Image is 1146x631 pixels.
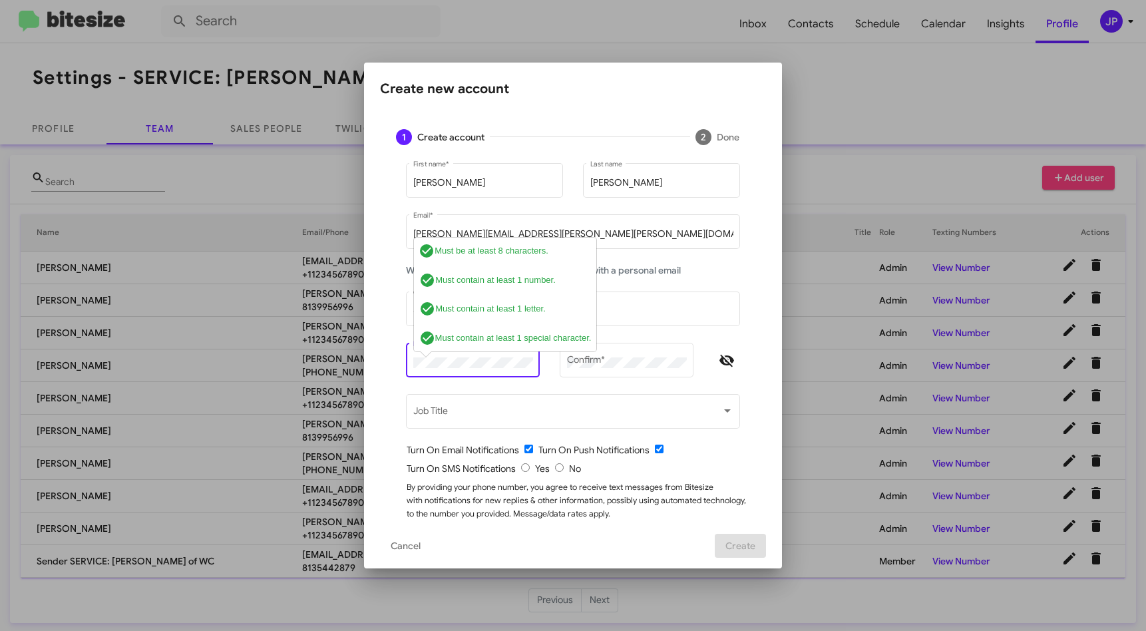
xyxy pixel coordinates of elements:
[380,534,431,558] button: Cancel
[422,272,588,288] label: Must contain at least 1 number.
[391,534,421,558] span: Cancel
[419,243,435,259] i: check_circle
[406,264,681,276] span: Work email only - you can't log into Bitesize with a personal email
[535,463,550,475] span: Yes
[502,306,733,317] input: 23456789
[413,229,733,240] input: example@mail.com
[419,301,435,317] i: check_circle
[413,178,556,188] input: Example: John
[569,463,581,475] span: No
[422,329,588,345] label: Must contain at least 1 special character.
[419,272,435,288] i: check_circle
[590,178,733,188] input: Example: Wick
[419,329,435,345] i: check_circle
[530,522,614,532] a: Use is subject to terms
[725,534,755,558] span: Create
[380,79,766,100] div: Create new account
[713,347,740,374] button: Hide password
[407,481,750,534] div: By providing your phone number, you agree to receive text messages from Bitesize with notificatio...
[407,444,519,456] span: Turn On Email Notifications
[715,534,766,558] button: Create
[422,243,588,259] label: Must be at least 8 characters.
[538,444,650,456] span: Turn On Push Notifications
[407,463,516,475] span: Turn On SMS Notifications
[422,301,588,317] label: Must contain at least 1 letter.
